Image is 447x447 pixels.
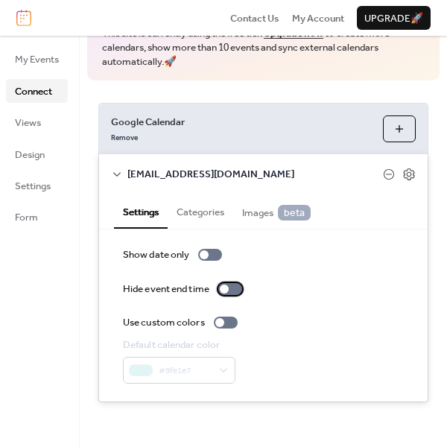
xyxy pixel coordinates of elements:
[292,10,344,25] a: My Account
[123,337,232,352] div: Default calendar color
[111,133,138,144] span: Remove
[123,315,205,330] div: Use custom colors
[242,205,311,221] span: Images
[16,10,31,26] img: logo
[15,84,52,99] span: Connect
[15,179,51,194] span: Settings
[15,210,38,225] span: Form
[15,115,41,130] span: Views
[230,11,279,26] span: Contact Us
[292,11,344,26] span: My Account
[15,52,59,67] span: My Events
[6,174,68,197] a: Settings
[114,194,168,229] button: Settings
[102,27,425,69] span: This site is currently using the free tier. to create more calendars, show more than 10 events an...
[123,247,189,262] div: Show date only
[6,142,68,166] a: Design
[168,194,233,227] button: Categories
[364,11,423,26] span: Upgrade 🚀
[6,205,68,229] a: Form
[111,115,371,130] span: Google Calendar
[6,47,68,71] a: My Events
[15,148,45,162] span: Design
[230,10,279,25] a: Contact Us
[6,79,68,103] a: Connect
[278,205,311,221] span: beta
[127,167,383,182] span: [EMAIL_ADDRESS][DOMAIN_NAME]
[6,110,68,134] a: Views
[357,6,431,30] button: Upgrade🚀
[123,282,209,297] div: Hide event end time
[233,194,320,228] button: Images beta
